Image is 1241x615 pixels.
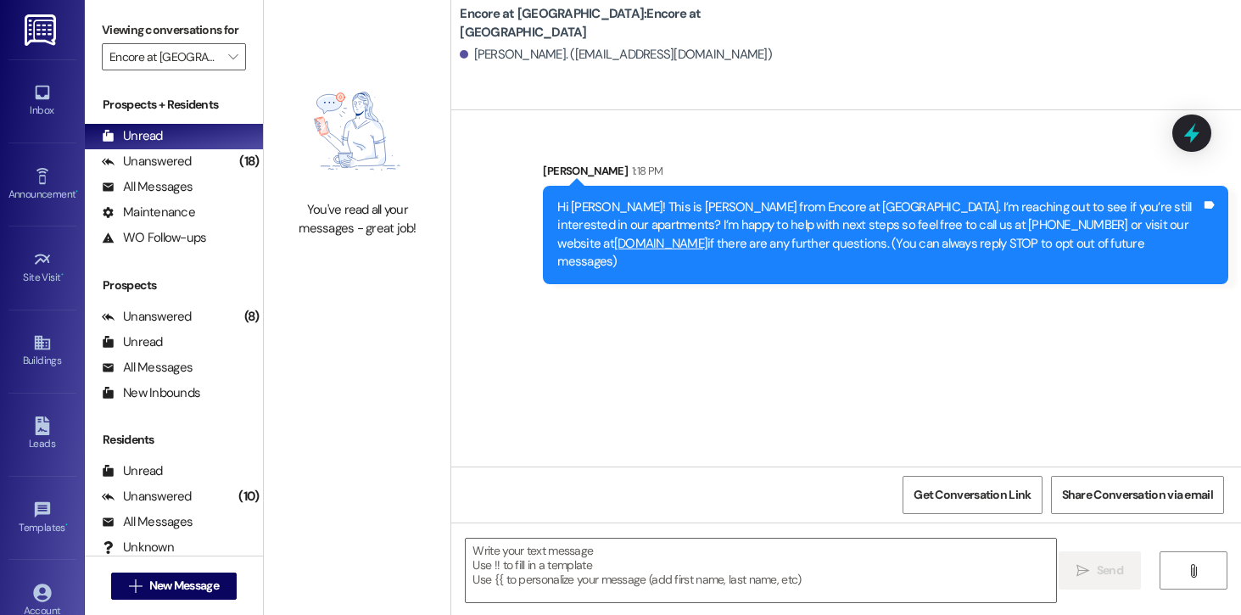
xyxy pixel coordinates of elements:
span: • [65,519,68,531]
a: Leads [8,411,76,457]
div: New Inbounds [102,384,200,402]
span: • [75,186,78,198]
div: [PERSON_NAME] [543,162,1228,186]
div: (10) [234,484,263,510]
div: Unanswered [102,488,192,506]
i:  [1076,564,1089,578]
div: [PERSON_NAME]. ([EMAIL_ADDRESS][DOMAIN_NAME]) [460,46,772,64]
span: • [61,269,64,281]
button: Send [1059,551,1141,590]
span: Get Conversation Link [914,486,1031,504]
button: New Message [111,573,237,600]
div: You've read all your messages - great job! [282,201,432,238]
span: Share Conversation via email [1062,486,1213,504]
input: All communities [109,43,219,70]
div: (8) [240,304,264,330]
div: Maintenance [102,204,195,221]
div: Unread [102,333,163,351]
div: Unknown [102,539,174,556]
label: Viewing conversations for [102,17,246,43]
img: ResiDesk Logo [25,14,59,46]
div: WO Follow-ups [102,229,206,247]
button: Get Conversation Link [903,476,1042,514]
div: 1:18 PM [628,162,662,180]
div: All Messages [102,178,193,196]
span: Send [1097,562,1123,579]
div: Unread [102,462,163,480]
i:  [1187,564,1199,578]
div: Unread [102,127,163,145]
a: Templates • [8,495,76,541]
div: All Messages [102,513,193,531]
a: Buildings [8,328,76,374]
a: Inbox [8,78,76,124]
div: Prospects + Residents [85,96,263,114]
div: Unanswered [102,308,192,326]
a: Site Visit • [8,245,76,291]
span: New Message [149,577,219,595]
a: [DOMAIN_NAME] [614,235,707,252]
div: (18) [235,148,263,175]
div: Hi [PERSON_NAME]! This is [PERSON_NAME] from Encore at [GEOGRAPHIC_DATA]. I’m reaching out to see... [557,198,1201,271]
i:  [129,579,142,593]
div: Residents [85,431,263,449]
div: Prospects [85,277,263,294]
div: All Messages [102,359,193,377]
button: Share Conversation via email [1051,476,1224,514]
div: Unanswered [102,153,192,171]
i:  [228,50,238,64]
b: Encore at [GEOGRAPHIC_DATA]: Encore at [GEOGRAPHIC_DATA] [460,5,799,42]
img: empty-state [282,70,432,193]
